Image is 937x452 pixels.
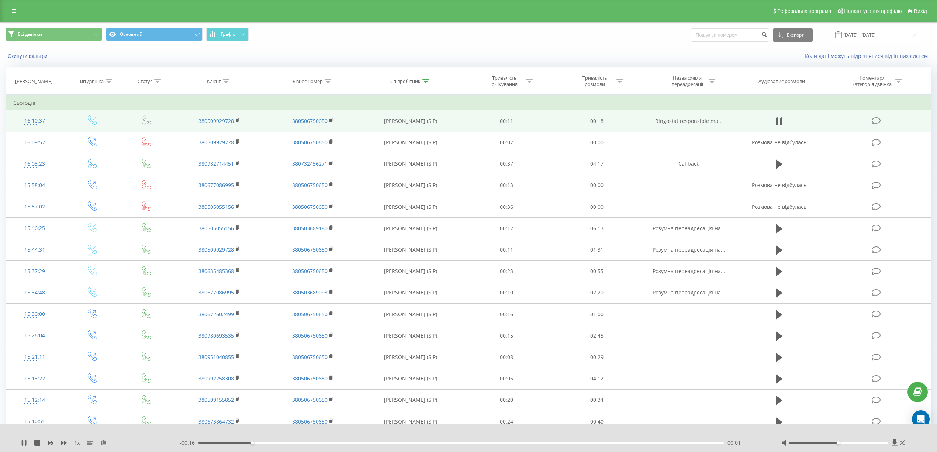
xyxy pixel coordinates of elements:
div: Тривалість розмови [575,75,615,87]
a: 380506750650 [292,396,328,403]
td: 00:11 [461,110,552,132]
div: 15:46:25 [13,221,56,235]
a: 380506750650 [292,203,328,210]
td: [PERSON_NAME] (SIP) [360,196,461,218]
td: [PERSON_NAME] (SIP) [360,132,461,153]
td: 00:07 [461,132,552,153]
div: Тип дзвінка [77,78,104,84]
a: 380505055156 [198,203,234,210]
div: 16:03:23 [13,157,56,171]
div: 15:58:04 [13,178,56,193]
button: Всі дзвінки [6,28,102,41]
td: [PERSON_NAME] (SIP) [360,389,461,411]
span: Розумна переадресація на... [653,225,725,232]
td: [PERSON_NAME] (SIP) [360,282,461,303]
td: 00:55 [552,260,642,282]
div: 15:13:22 [13,372,56,386]
div: Співробітник [390,78,421,84]
td: [PERSON_NAME] (SIP) [360,260,461,282]
a: 380506750650 [292,139,328,146]
td: [PERSON_NAME] (SIP) [360,411,461,432]
span: Вихід [914,8,927,14]
span: Всі дзвінки [18,31,42,37]
td: 04:17 [552,153,642,175]
div: 15:44:31 [13,243,56,257]
td: 06:13 [552,218,642,239]
a: 380506750650 [292,117,328,124]
a: 380506750650 [292,353,328,360]
td: 00:29 [552,346,642,368]
a: 380506750650 [292,246,328,253]
a: 380506750650 [292,332,328,339]
a: 380951040855 [198,353,234,360]
td: 00:12 [461,218,552,239]
div: Accessibility label [250,441,253,444]
td: 00:06 [461,368,552,389]
span: Розмова не відбулась [752,139,806,146]
td: 00:40 [552,411,642,432]
td: Сьогодні [6,96,931,110]
div: 16:10:37 [13,114,56,128]
div: Accessibility label [837,441,840,444]
td: 00:08 [461,346,552,368]
td: Callback [642,153,736,175]
td: [PERSON_NAME] (SIP) [360,218,461,239]
td: 00:11 [461,239,552,260]
div: 15:30:00 [13,307,56,321]
td: 01:00 [552,304,642,325]
a: 380673864732 [198,418,234,425]
div: 15:21:11 [13,350,56,364]
a: 380506750650 [292,418,328,425]
a: 380503689180 [292,225,328,232]
span: Графік [221,32,235,37]
td: 00:24 [461,411,552,432]
div: 15:34:48 [13,286,56,300]
a: 380506750650 [292,311,328,318]
td: 00:00 [552,175,642,196]
a: 380732456271 [292,160,328,167]
td: [PERSON_NAME] (SIP) [360,368,461,389]
td: [PERSON_NAME] (SIP) [360,346,461,368]
a: 380506750650 [292,375,328,382]
span: Розумна переадресація на... [653,268,725,275]
a: 380635485368 [198,268,234,275]
span: 00:01 [727,439,741,446]
a: 380677086995 [198,182,234,189]
span: Розумна переадресація на... [653,289,725,296]
div: Статус [138,78,152,84]
span: - 00:16 [180,439,198,446]
td: 01:31 [552,239,642,260]
span: Ringostat responsible ma... [655,117,723,124]
span: Розумна переадресація на... [653,246,725,253]
td: 00:37 [461,153,552,175]
div: [PERSON_NAME] [15,78,52,84]
button: Графік [206,28,249,41]
a: 380509929728 [198,139,234,146]
a: 380980693535 [198,332,234,339]
div: 15:57:02 [13,200,56,214]
div: 15:37:29 [13,264,56,279]
span: 1 x [74,439,80,446]
a: 380992258308 [198,375,234,382]
td: [PERSON_NAME] (SIP) [360,325,461,346]
button: Експорт [773,28,813,42]
div: Тривалість очікування [485,75,524,87]
a: 380506750650 [292,268,328,275]
td: 00:00 [552,132,642,153]
a: 380982714451 [198,160,234,167]
td: 00:18 [552,110,642,132]
a: 380509929728 [198,117,234,124]
div: Бізнес номер [293,78,323,84]
td: 00:15 [461,325,552,346]
div: Аудіозапис розмови [758,78,805,84]
td: 00:10 [461,282,552,303]
div: Клієнт [207,78,221,84]
td: [PERSON_NAME] (SIP) [360,110,461,132]
td: 02:20 [552,282,642,303]
div: 16:09:52 [13,135,56,150]
div: Open Intercom Messenger [912,410,930,428]
a: 380506750650 [292,182,328,189]
button: Основний [106,28,203,41]
td: 04:12 [552,368,642,389]
td: 00:00 [552,196,642,218]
